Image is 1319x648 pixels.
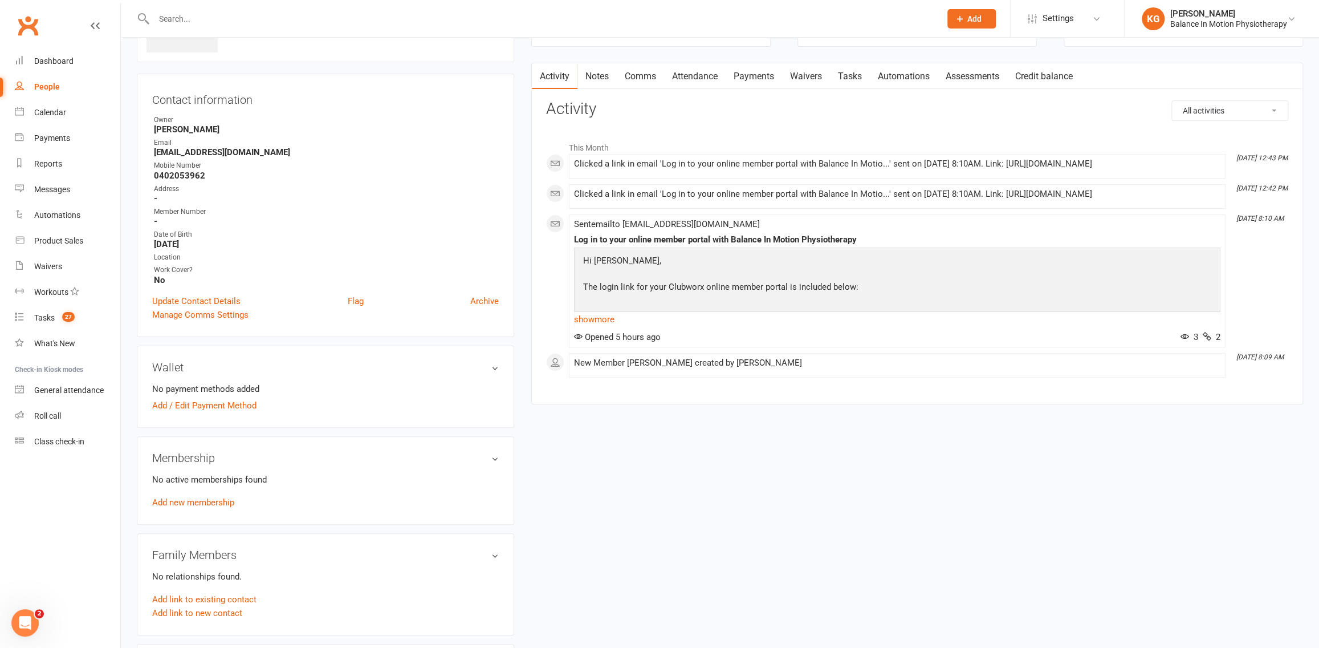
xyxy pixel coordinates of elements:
div: General attendance [34,386,104,395]
a: Class kiosk mode [15,429,120,455]
strong: [EMAIL_ADDRESS][DOMAIN_NAME] [154,147,499,157]
a: Automations [15,202,120,228]
i: [DATE] 12:43 PM [1236,154,1288,162]
a: Add link to existing contact [152,593,257,606]
strong: [PERSON_NAME] [154,124,499,135]
a: Notes [577,63,617,90]
a: Flag [348,294,364,308]
div: People [34,82,60,91]
i: [DATE] 8:10 AM [1236,214,1284,222]
div: Balance In Motion Physiotherapy [1170,19,1287,29]
span: 2 [35,609,44,618]
div: What's New [34,339,75,348]
a: Manage Comms Settings [152,308,249,322]
a: Waivers [15,254,120,280]
a: show more [574,311,1220,327]
div: Work Cover? [154,265,499,276]
a: What's New [15,331,120,357]
a: Automations [870,63,938,90]
button: Add [947,9,996,29]
div: [PERSON_NAME] [1170,9,1287,19]
div: Mobile Number [154,160,499,171]
a: Tasks [830,63,870,90]
strong: - [154,216,499,226]
strong: - [154,193,499,204]
div: KG [1142,7,1165,30]
iframe: Intercom live chat [11,609,39,637]
div: Reports [34,159,62,168]
a: Product Sales [15,228,120,254]
strong: [DATE] [154,239,499,249]
span: 2 [1203,332,1220,342]
h3: Contact information [152,89,499,106]
div: Roll call [34,411,61,420]
a: Calendar [15,100,120,125]
span: 3 [1180,332,1198,342]
div: Member Number [154,206,499,217]
div: Messages [34,185,70,194]
div: Waivers [34,262,62,271]
span: 27 [62,312,75,322]
div: Automations [34,210,80,220]
a: Add link to new contact [152,606,242,620]
div: Log in to your online member portal with Balance In Motion Physiotherapy [574,235,1220,245]
a: General attendance kiosk mode [15,378,120,403]
a: Reports [15,151,120,177]
a: Assessments [938,63,1007,90]
a: Workouts [15,280,120,305]
div: New Member [PERSON_NAME] created by [PERSON_NAME] [574,358,1220,368]
div: Date of Birth [154,229,499,240]
a: Dashboard [15,48,120,74]
div: Calendar [34,108,66,117]
a: Roll call [15,403,120,429]
span: Opened 5 hours ago [574,332,661,342]
a: Attendance [664,63,726,90]
div: Location [154,252,499,263]
a: Tasks 27 [15,305,120,331]
a: Credit balance [1007,63,1081,90]
div: Class check-in [34,437,84,446]
a: Waivers [782,63,830,90]
a: Add / Edit Payment Method [152,399,257,412]
div: Payments [34,133,70,143]
div: Product Sales [34,236,83,245]
h3: Wallet [152,361,499,374]
i: [DATE] 8:09 AM [1236,353,1284,361]
div: Clicked a link in email 'Log in to your online member portal with Balance In Motio...' sent on [D... [574,189,1220,199]
i: [DATE] 12:42 PM [1236,184,1288,192]
li: No payment methods added [152,382,499,396]
span: Settings [1043,6,1074,31]
input: Search... [150,11,933,27]
p: The login link for your Clubworx online member portal is included below: [580,280,1119,297]
div: Dashboard [34,56,74,66]
a: Update Contact Details [152,294,241,308]
a: Comms [617,63,664,90]
div: Workouts [34,287,68,297]
span: Add [967,14,982,23]
a: Payments [15,125,120,151]
a: Archive [470,294,499,308]
h3: Membership [152,452,499,464]
h3: Activity [546,100,1288,118]
p: No active memberships found [152,473,499,487]
p: Hi [PERSON_NAME], [580,254,1119,270]
div: Owner [154,115,499,125]
strong: No [154,275,499,285]
a: Add new membership [152,497,234,508]
div: Clicked a link in email 'Log in to your online member portal with Balance In Motio...' sent on [D... [574,159,1220,169]
div: Address [154,184,499,195]
div: Email [154,137,499,148]
a: Payments [726,63,782,90]
a: Messages [15,177,120,202]
span: Sent email to [EMAIL_ADDRESS][DOMAIN_NAME] [574,219,760,229]
a: Clubworx [14,11,42,40]
strong: 0402053962 [154,171,499,181]
div: Tasks [34,313,55,322]
li: This Month [546,136,1288,154]
a: Activity [532,63,577,90]
a: People [15,74,120,100]
p: No relationships found. [152,570,499,584]
h3: Family Members [152,549,499,561]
